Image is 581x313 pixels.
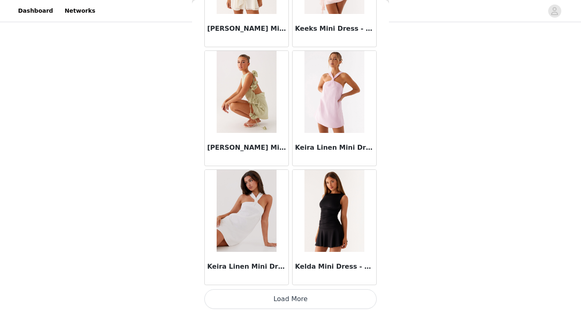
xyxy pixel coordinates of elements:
[207,24,286,34] h3: [PERSON_NAME] Mini Dress - Ivory
[204,289,377,309] button: Load More
[207,262,286,272] h3: Keira Linen Mini Dress - White
[295,24,374,34] h3: Keeks Mini Dress - Pink
[217,170,276,252] img: Keira Linen Mini Dress - White
[207,143,286,153] h3: [PERSON_NAME] Mini Dress - Mint
[295,262,374,272] h3: Kelda Mini Dress - Black
[295,143,374,153] h3: Keira Linen Mini Dress - Pink
[217,51,276,133] img: Keenan Mini Dress - Mint
[551,5,558,18] div: avatar
[59,2,100,20] a: Networks
[13,2,58,20] a: Dashboard
[304,170,364,252] img: Kelda Mini Dress - Black
[304,51,364,133] img: Keira Linen Mini Dress - Pink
